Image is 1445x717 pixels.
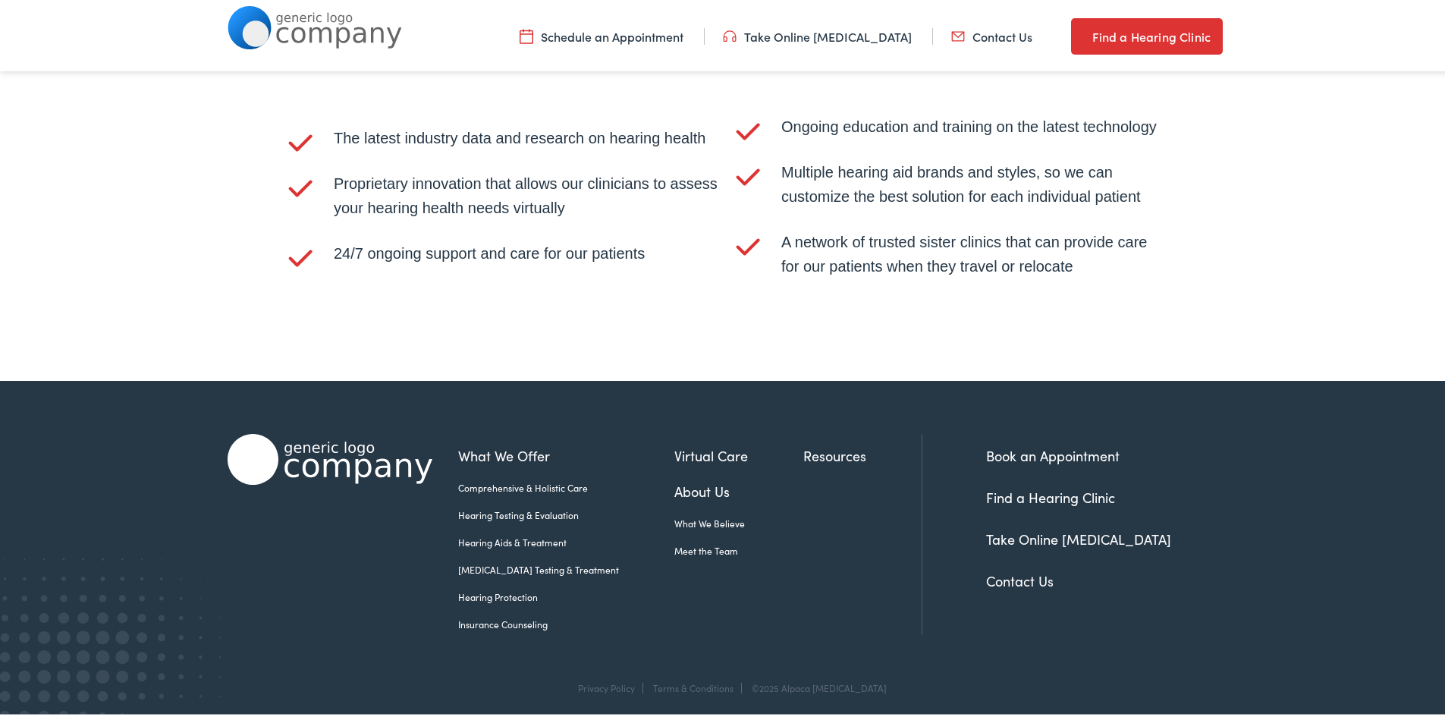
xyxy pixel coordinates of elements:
[228,431,432,482] img: Alpaca Audiology
[744,680,887,690] div: ©2025 Alpaca [MEDICAL_DATA]
[781,227,1168,275] div: A network of trusted sister clinics that can provide care for our patients when they travel or re...
[334,123,721,147] div: The latest industry data and research on hearing health
[951,25,965,42] img: utility icon
[458,442,674,463] a: What We Offer
[986,443,1120,462] a: Book an Appointment
[674,514,803,527] a: What We Believe
[458,533,674,546] a: Hearing Aids & Treatment
[986,485,1115,504] a: Find a Hearing Clinic
[458,560,674,574] a: [MEDICAL_DATA] Testing & Treatment
[951,25,1032,42] a: Contact Us
[674,442,803,463] a: Virtual Care
[458,587,674,601] a: Hearing Protection
[334,238,721,287] div: 24/7 ongoing support and care for our patients
[723,25,737,42] img: utility icon
[653,678,733,691] a: Terms & Conditions
[334,168,721,217] div: Proprietary innovation that allows our clinicians to assess your hearing health needs virtually
[781,112,1168,136] div: Ongoing education and training on the latest technology
[803,442,922,463] a: Resources
[986,527,1171,546] a: Take Online [MEDICAL_DATA]
[578,678,635,691] a: Privacy Policy
[674,541,803,555] a: Meet the Team
[986,568,1054,587] a: Contact Us
[1071,15,1223,52] a: Find a Hearing Clinic
[458,615,674,628] a: Insurance Counseling
[781,157,1168,206] div: Multiple hearing aid brands and styles, so we can customize the best solution for each individual...
[674,478,803,498] a: About Us
[520,25,683,42] a: Schedule an Appointment
[1071,24,1085,42] img: utility icon
[723,25,912,42] a: Take Online [MEDICAL_DATA]
[520,25,533,42] img: utility icon
[458,478,674,492] a: Comprehensive & Holistic Care
[458,505,674,519] a: Hearing Testing & Evaluation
